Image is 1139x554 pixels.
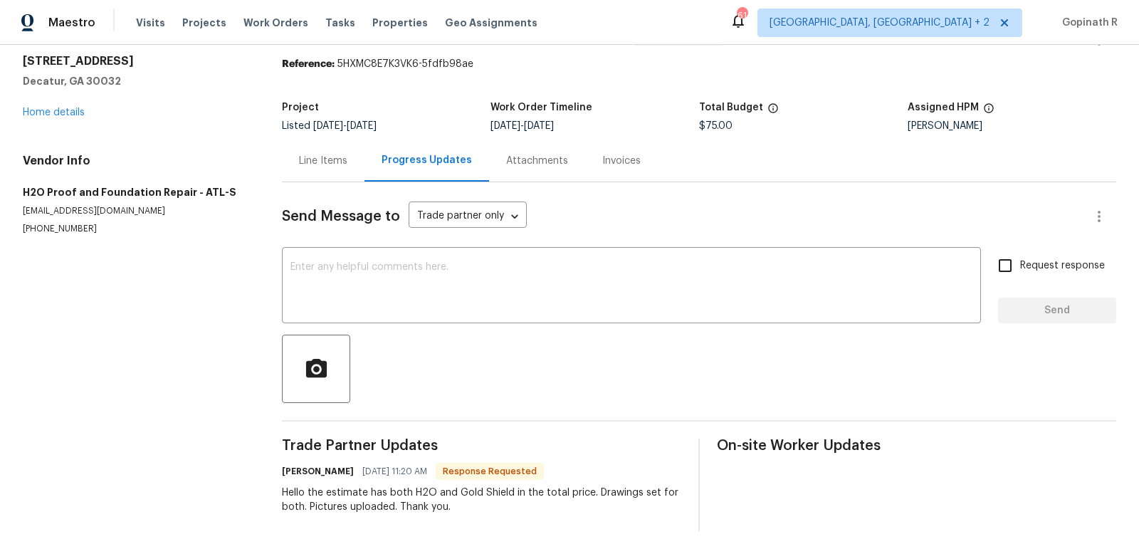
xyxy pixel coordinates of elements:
[243,16,308,30] span: Work Orders
[282,464,354,479] h6: [PERSON_NAME]
[908,121,1116,131] div: [PERSON_NAME]
[282,486,681,514] div: Hello the estimate has both H2O and Gold Shield in the total price. Drawings set for both. Pictur...
[282,103,319,113] h5: Project
[490,121,554,131] span: -
[908,103,979,113] h5: Assigned HPM
[737,9,747,23] div: 61
[299,154,347,168] div: Line Items
[1020,258,1105,273] span: Request response
[717,439,1116,453] span: On-site Worker Updates
[23,54,248,68] h2: [STREET_ADDRESS]
[767,103,779,121] span: The total cost of line items that have been proposed by Opendoor. This sum includes line items th...
[48,16,95,30] span: Maestro
[23,154,248,168] h4: Vendor Info
[524,121,554,131] span: [DATE]
[437,464,542,479] span: Response Requested
[23,108,85,117] a: Home details
[362,464,427,479] span: [DATE] 11:20 AM
[282,121,377,131] span: Listed
[983,103,994,121] span: The hpm assigned to this work order.
[182,16,226,30] span: Projects
[313,121,343,131] span: [DATE]
[282,59,335,69] b: Reference:
[699,103,763,113] h5: Total Budget
[490,121,520,131] span: [DATE]
[372,16,428,30] span: Properties
[506,154,568,168] div: Attachments
[347,121,377,131] span: [DATE]
[409,205,527,229] div: Trade partner only
[602,154,641,168] div: Invoices
[23,205,248,217] p: [EMAIL_ADDRESS][DOMAIN_NAME]
[23,185,248,199] h5: H2O Proof and Foundation Repair - ATL-S
[445,16,537,30] span: Geo Assignments
[136,16,165,30] span: Visits
[490,103,592,113] h5: Work Order Timeline
[325,18,355,28] span: Tasks
[1056,16,1118,30] span: Gopinath R
[23,223,248,235] p: [PHONE_NUMBER]
[282,439,681,453] span: Trade Partner Updates
[23,74,248,88] h5: Decatur, GA 30032
[313,121,377,131] span: -
[282,57,1116,71] div: 5HXMC8E7K3VK6-5fdfb98ae
[699,121,733,131] span: $75.00
[382,153,472,167] div: Progress Updates
[770,16,990,30] span: [GEOGRAPHIC_DATA], [GEOGRAPHIC_DATA] + 2
[282,209,400,224] span: Send Message to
